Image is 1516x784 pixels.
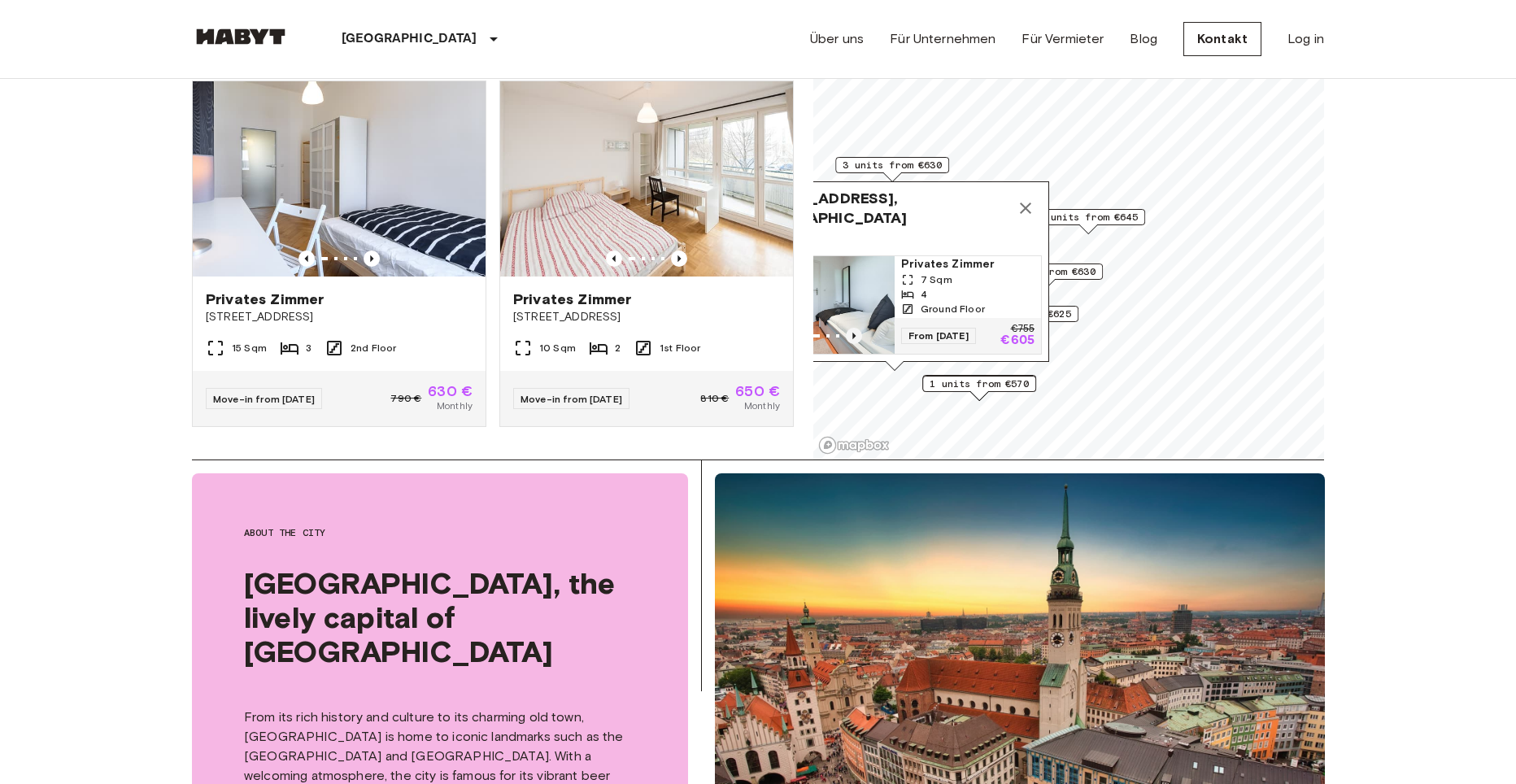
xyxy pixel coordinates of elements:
p: €605 [1000,334,1035,347]
button: Previous image [606,250,622,267]
span: 1 units from €630 [996,264,1096,279]
div: Map marker [922,375,1036,400]
button: Previous image [298,250,315,267]
span: Privates Zimmer [206,290,324,309]
span: Ground Floor [921,302,985,316]
span: 3 units from €630 [843,158,942,172]
p: €755 [1011,324,1035,334]
span: 2 [615,341,621,355]
span: About the city [244,525,636,540]
button: Previous image [846,328,862,344]
span: 630 € [428,384,473,399]
button: Previous image [364,250,380,267]
a: Log in [1287,29,1324,49]
div: Map marker [835,157,949,182]
span: 4 [921,287,927,302]
span: 1st Floor [660,341,700,355]
a: Über uns [810,29,864,49]
span: 1 units [747,234,1042,249]
span: [STREET_ADDRESS], [GEOGRAPHIC_DATA] [747,189,1009,228]
a: Für Unternehmen [890,29,995,49]
span: 10 Sqm [539,341,576,355]
span: [STREET_ADDRESS] [513,309,780,325]
span: 3 [306,341,311,355]
span: [GEOGRAPHIC_DATA], the lively capital of [GEOGRAPHIC_DATA] [244,566,636,669]
a: Für Vermieter [1022,29,1104,49]
span: 1 units from €645 [1039,210,1138,224]
span: 7 Sqm [921,272,952,287]
span: [STREET_ADDRESS] [206,309,473,325]
a: Mapbox logo [818,436,890,455]
div: Map marker [1031,209,1145,234]
div: Map marker [922,376,1036,401]
button: Previous image [671,250,687,267]
img: Marketing picture of unit DE-02-051-01M [500,81,793,277]
span: Privates Zimmer [513,290,631,309]
a: Kontakt [1183,22,1261,56]
span: 790 € [390,391,421,406]
span: Monthly [437,399,473,413]
span: Monthly [744,399,780,413]
a: Previous imagePrevious imagePrivates Zimmer7 Sqm4Ground FloorFrom [DATE]€755€605 [747,255,1042,355]
span: 810 € [700,391,729,406]
span: 2nd Floor [351,341,396,355]
img: Marketing picture of unit DE-02-090-02M [193,81,486,277]
span: 3 units from €625 [972,307,1071,321]
span: 15 Sqm [232,341,267,355]
img: Habyt [192,28,290,45]
a: Blog [1130,29,1157,49]
span: 1 units from €570 [930,377,1029,391]
a: Marketing picture of unit DE-02-090-02MPrevious imagePrevious imagePrivates Zimmer[STREET_ADDRESS... [192,81,486,427]
span: Privates Zimmer [901,256,1035,272]
span: 650 € [735,384,780,399]
span: Move-in from [DATE] [521,393,622,405]
img: Marketing picture of unit DE-02-031-03M [752,256,899,354]
p: [GEOGRAPHIC_DATA] [342,29,477,49]
div: Map marker [740,181,1049,371]
a: Marketing picture of unit DE-02-051-01MPrevious imagePrevious imagePrivates Zimmer[STREET_ADDRESS... [499,81,794,427]
span: From [DATE] [901,328,976,344]
span: Move-in from [DATE] [213,393,315,405]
